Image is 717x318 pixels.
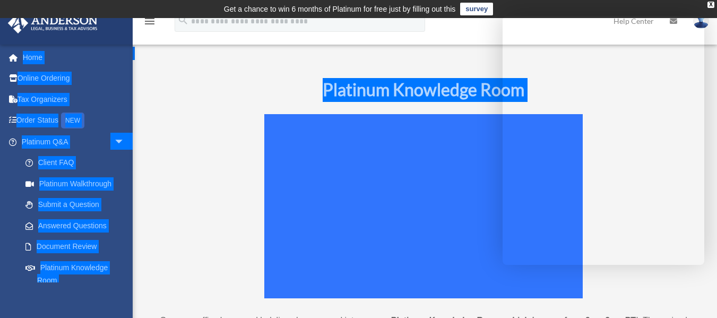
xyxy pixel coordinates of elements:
[15,257,135,291] a: Platinum Knowledge Room
[5,13,101,33] img: Anderson Advisors Platinum Portal
[114,131,135,153] span: arrow_drop_down
[15,215,141,236] a: Answered Questions
[264,114,583,294] iframe: 231110_Toby_KnowledgeRoom
[224,3,456,15] div: Get a chance to win 6 months of Platinum for free just by filling out this
[177,14,189,26] i: search
[460,3,493,15] a: survey
[15,173,141,194] a: Platinum Walkthrough
[15,236,141,257] a: Document Review
[143,15,156,28] i: menu
[503,16,704,265] iframe: Chat Window
[7,47,141,68] a: Home
[15,152,141,174] a: Client FAQ
[7,131,141,152] a: Platinum Q&Aarrow_drop_down
[7,89,141,110] a: Tax Organizers
[707,2,714,8] div: close
[15,194,141,216] a: Submit a Question
[7,68,141,89] a: Online Ordering
[323,79,524,100] b: Platinum Knowledge Room
[61,113,84,128] div: NEW
[143,19,156,28] a: menu
[7,110,141,132] a: Order StatusNEW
